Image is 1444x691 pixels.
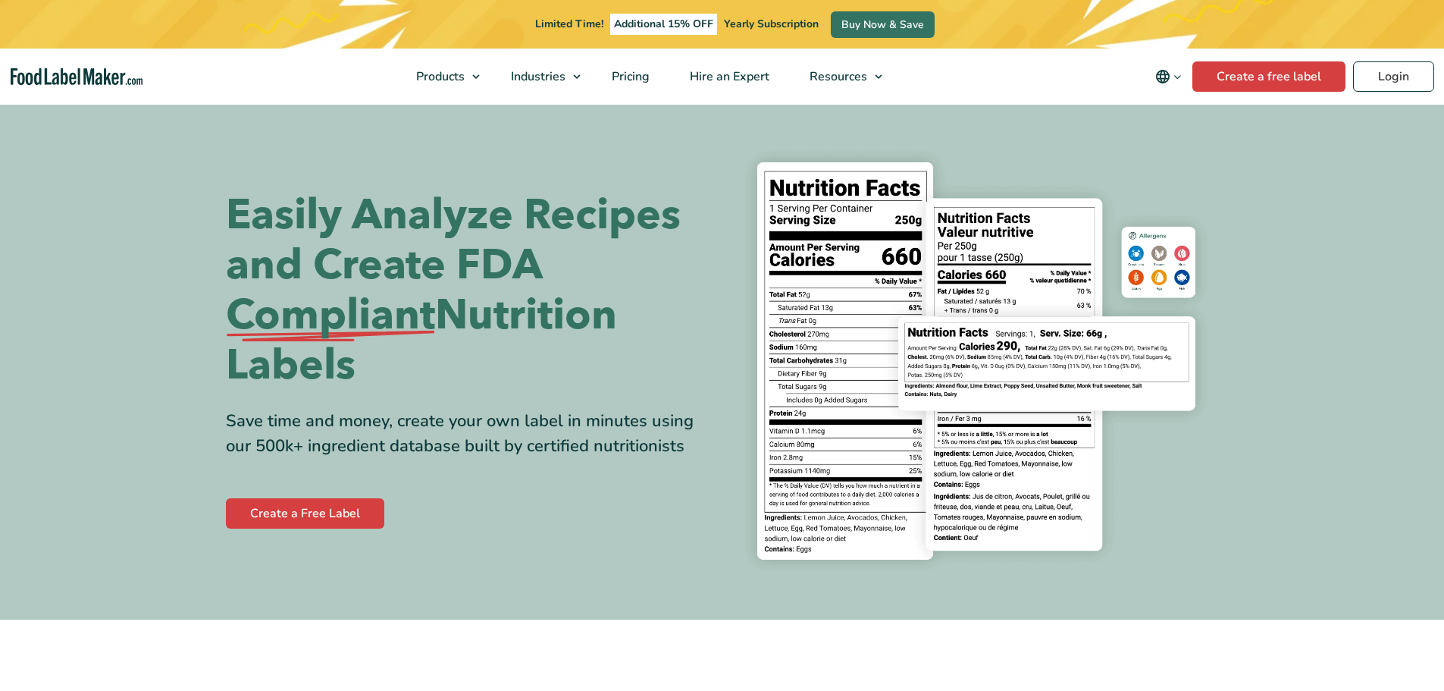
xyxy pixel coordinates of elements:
[396,49,487,105] a: Products
[1192,61,1345,92] a: Create a free label
[1145,61,1192,92] button: Change language
[491,49,588,105] a: Industries
[790,49,890,105] a: Resources
[226,291,435,341] span: Compliant
[724,17,819,31] span: Yearly Subscription
[685,68,771,85] span: Hire an Expert
[226,409,711,459] div: Save time and money, create your own label in minutes using our 500k+ ingredient database built b...
[506,68,567,85] span: Industries
[226,190,711,391] h1: Easily Analyze Recipes and Create FDA Nutrition Labels
[1353,61,1434,92] a: Login
[670,49,786,105] a: Hire an Expert
[535,17,603,31] span: Limited Time!
[592,49,666,105] a: Pricing
[226,498,384,529] a: Create a Free Label
[607,68,651,85] span: Pricing
[412,68,466,85] span: Products
[805,68,869,85] span: Resources
[831,11,935,38] a: Buy Now & Save
[610,14,717,35] span: Additional 15% OFF
[11,68,143,86] a: Food Label Maker homepage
